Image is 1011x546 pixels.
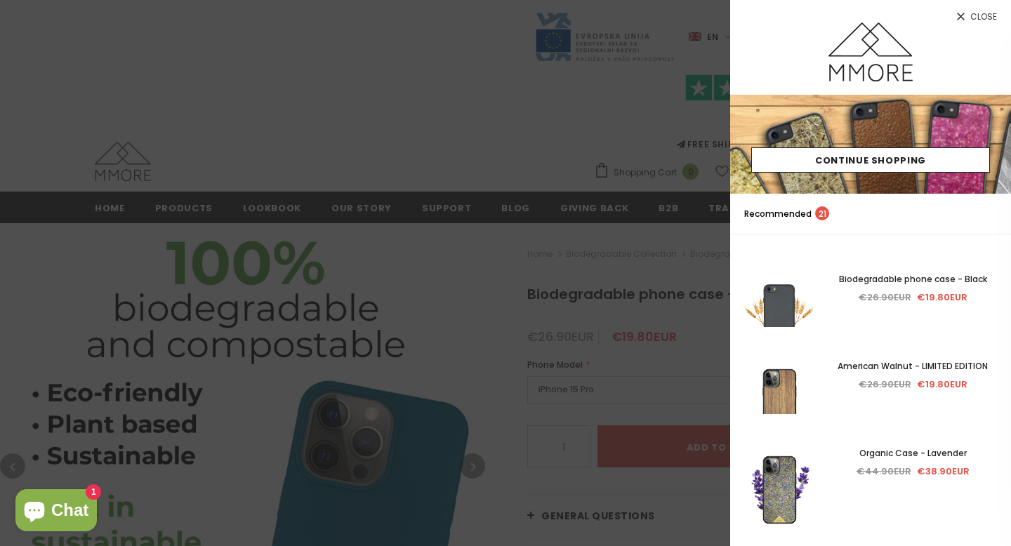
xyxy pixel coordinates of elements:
a: Organic Case - Lavender [828,446,997,461]
span: 21 [815,206,829,220]
span: Biodegradable phone case - Black [839,273,987,285]
span: €26.90EUR [859,378,911,391]
span: €26.90EUR [859,291,911,304]
a: American Walnut - LIMITED EDITION [828,359,997,374]
span: €19.80EUR [917,291,967,304]
span: €44.90EUR [857,465,911,478]
p: Recommended [744,206,829,221]
span: American Walnut - LIMITED EDITION [838,360,988,372]
span: Close [970,13,997,21]
span: Organic Case - Lavender [859,447,967,459]
inbox-online-store-chat: Shopify online store chat [11,489,101,535]
a: search [983,207,997,221]
a: Continue Shopping [751,147,990,173]
span: €19.80EUR [917,378,967,391]
span: €38.90EUR [917,465,970,478]
a: Biodegradable phone case - Black [828,272,997,287]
